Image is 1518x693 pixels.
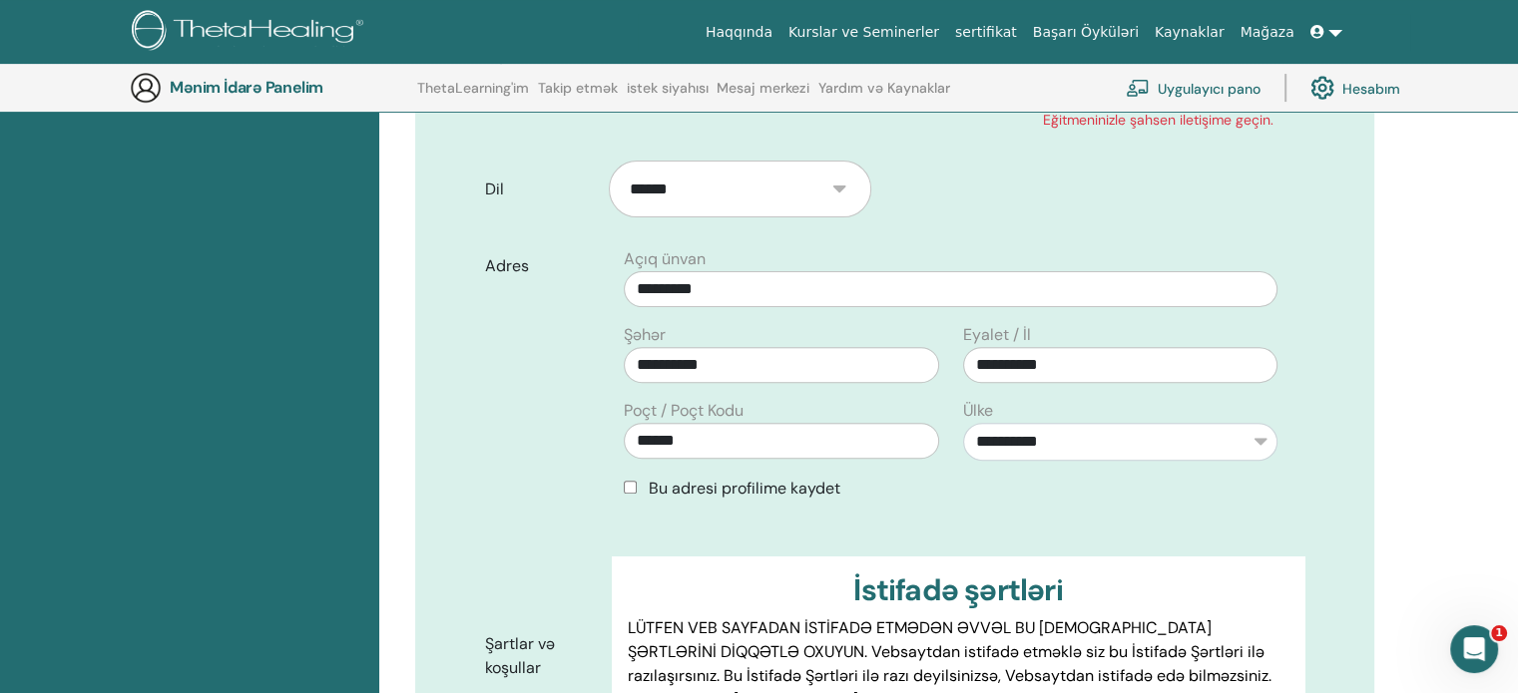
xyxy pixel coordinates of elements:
font: Şartlar və koşullar [485,633,555,678]
font: Kurslar ve Seminerler [788,24,939,40]
font: Şəhər [624,324,666,345]
iframe: İnterkom canlı söhbət [1450,625,1498,673]
font: Uygulayıcı pano [1158,80,1261,98]
font: Mənim İdarə Panelim [170,77,323,98]
font: Henüz 18 yaşında deyilsiniz, lütfən qeydiyyatdan keçmək üçün Eğitmeninizle şahsen iletişime geçin. [1042,69,1272,129]
a: Mesaj merkezi [717,80,809,112]
a: Başarı Öyküləri [1025,14,1147,51]
font: Adres [485,255,529,276]
font: sertifikat [955,24,1017,40]
font: Ülke [963,400,993,421]
a: Kurslar ve Seminerler [780,14,947,51]
a: Yardım və Kaynaklar [818,80,950,112]
font: ThetaLearning'im [417,79,529,97]
font: Yardım və Kaynaklar [818,79,950,97]
font: Dil [485,178,504,199]
a: Haqqında [698,14,780,51]
a: Hesabım [1310,66,1400,110]
a: sertifikat [947,14,1025,51]
font: İstifadə şərtləri [853,570,1062,609]
a: ThetaLearning'im [417,80,529,112]
a: Mağaza [1232,14,1301,51]
font: Haqqında [706,24,772,40]
font: Mesaj merkezi [717,79,809,97]
font: Poçt / Poçt Kodu [624,400,744,421]
a: istek siyahısı [627,80,709,112]
img: logo.png [132,10,370,55]
font: Mağaza [1240,24,1293,40]
font: Takip etmək [538,79,618,97]
font: Başarı Öyküləri [1033,24,1139,40]
font: Eyalet / İl [963,324,1031,345]
font: Kaynaklar [1155,24,1225,40]
font: 1 [1495,626,1503,639]
img: generic-user-icon.jpg [130,72,162,104]
font: Bu adresi profilime kaydet [649,478,840,499]
a: Kaynaklar [1147,14,1233,51]
img: chalkboard-teacher.svg [1126,79,1150,97]
font: Açıq ünvan [624,248,706,269]
img: cog.svg [1310,71,1334,105]
font: Hesabım [1342,80,1400,98]
font: istek siyahısı [627,79,709,97]
a: Takip etmək [538,80,618,112]
a: Uygulayıcı pano [1126,66,1261,110]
